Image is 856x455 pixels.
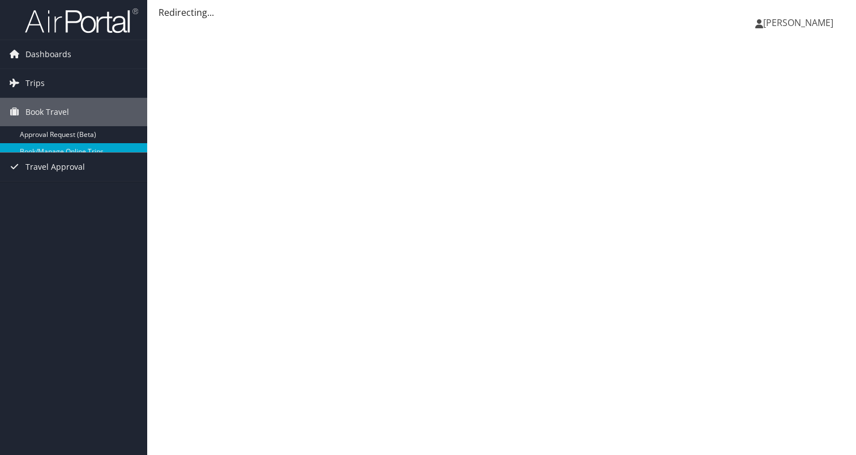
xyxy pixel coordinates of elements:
[25,7,138,34] img: airportal-logo.png
[755,6,845,40] a: [PERSON_NAME]
[25,40,71,68] span: Dashboards
[763,16,833,29] span: [PERSON_NAME]
[25,98,69,126] span: Book Travel
[159,6,845,19] div: Redirecting...
[25,69,45,97] span: Trips
[25,153,85,181] span: Travel Approval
